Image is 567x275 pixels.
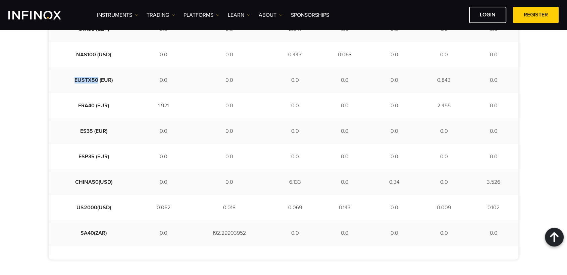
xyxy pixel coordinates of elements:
[369,118,419,144] td: 0.0
[320,195,369,220] td: 0.143
[469,7,506,23] a: LOGIN
[469,42,518,67] td: 0.0
[184,11,219,19] a: PLATFORMS
[49,67,139,93] td: EUSTX50 (EUR)
[139,195,188,220] td: 0.062
[419,144,469,169] td: 0.0
[188,195,270,220] td: 0.018
[469,118,518,144] td: 0.0
[369,169,419,195] td: 0.34
[369,67,419,93] td: 0.0
[270,144,320,169] td: 0.0
[369,220,419,246] td: 0.0
[49,118,139,144] td: ES35 (EUR)
[270,195,320,220] td: 0.069
[469,93,518,118] td: 0.0
[469,67,518,93] td: 0.0
[139,42,188,67] td: 0.0
[419,195,469,220] td: 0.009
[419,67,469,93] td: 0.843
[320,118,369,144] td: 0.0
[49,169,139,195] td: CHINA50(USD)
[188,118,270,144] td: 0.0
[270,118,320,144] td: 0.0
[49,220,139,246] td: SA40(ZAR)
[188,42,270,67] td: 0.0
[320,220,369,246] td: 0.0
[259,11,282,19] a: ABOUT
[513,7,559,23] a: REGISTER
[188,67,270,93] td: 0.0
[270,42,320,67] td: 0.443
[419,93,469,118] td: 2.455
[49,195,139,220] td: US2000(USD)
[469,220,518,246] td: 0.0
[139,220,188,246] td: 0.0
[188,93,270,118] td: 0.0
[419,169,469,195] td: 0.0
[419,220,469,246] td: 0.0
[188,169,270,195] td: 0.0
[147,11,175,19] a: TRADING
[49,42,139,67] td: NAS100 (USD)
[419,42,469,67] td: 0.0
[139,118,188,144] td: 0.0
[270,220,320,246] td: 0.0
[469,195,518,220] td: 0.102
[188,220,270,246] td: 192.29903952
[139,67,188,93] td: 0.0
[188,144,270,169] td: 0.0
[291,11,329,19] a: SPONSORSHIPS
[320,67,369,93] td: 0.0
[270,169,320,195] td: 6.133
[320,169,369,195] td: 0.0
[469,169,518,195] td: 3.526
[228,11,250,19] a: Learn
[270,93,320,118] td: 0.0
[49,93,139,118] td: FRA40 (EUR)
[320,93,369,118] td: 0.0
[8,11,77,19] a: INFINOX Logo
[320,144,369,169] td: 0.0
[419,118,469,144] td: 0.0
[369,144,419,169] td: 0.0
[469,144,518,169] td: 0.0
[369,42,419,67] td: 0.0
[369,93,419,118] td: 0.0
[369,195,419,220] td: 0.0
[270,67,320,93] td: 0.0
[139,169,188,195] td: 0.0
[320,42,369,67] td: 0.068
[49,144,139,169] td: ESP35 (EUR)
[97,11,138,19] a: Instruments
[139,93,188,118] td: 1.921
[139,144,188,169] td: 0.0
